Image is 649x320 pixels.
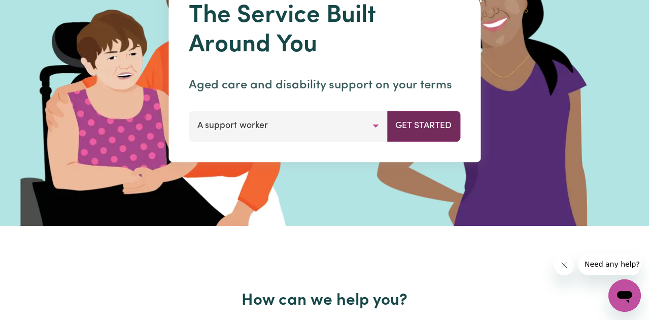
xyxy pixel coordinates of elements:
[578,253,641,275] iframe: Message from company
[189,2,460,60] h1: The Service Built Around You
[42,291,608,310] h2: How can we help you?
[387,111,460,141] button: Get Started
[554,255,574,275] iframe: Close message
[189,76,460,94] p: Aged care and disability support on your terms
[608,279,641,312] iframe: Button to launch messaging window
[189,111,387,141] button: A support worker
